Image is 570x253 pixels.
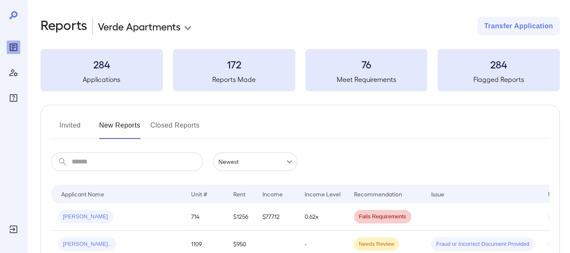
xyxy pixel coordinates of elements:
[151,119,200,139] button: Closed Reports
[173,74,295,84] h5: Reports Made
[7,66,20,79] div: Manage Users
[233,189,247,199] div: Rent
[354,240,400,248] span: Needs Review
[51,119,89,139] button: Invited
[41,17,87,35] h2: Reports
[438,57,560,71] h3: 284
[431,240,535,248] span: Fraud or Incorrect Document Provided
[99,119,140,139] button: New Reports
[431,189,445,199] div: Issue
[305,74,428,84] h5: Meet Requirements
[173,57,295,71] h3: 172
[7,223,20,236] div: Log Out
[298,203,347,231] td: 0.62x
[438,74,560,84] h5: Flagged Reports
[61,189,104,199] div: Applicant Name
[7,91,20,105] div: FAQ
[262,189,283,199] div: Income
[256,203,298,231] td: $777.12
[41,74,163,84] h5: Applications
[41,49,560,91] summary: 284Applications172Reports Made76Meet Requirements284Flagged Reports
[7,41,20,54] div: Reports
[191,189,207,199] div: Unit #
[58,213,113,221] span: [PERSON_NAME]
[548,189,569,199] div: Method
[354,189,402,199] div: Recommendation
[58,240,116,248] span: [PERSON_NAME]..
[305,57,428,71] h3: 76
[41,57,163,71] h3: 284
[227,203,256,231] td: $1256
[184,203,227,231] td: 714
[213,152,297,171] div: Newest
[478,17,560,35] button: Transfer Application
[305,189,340,199] div: Income Level
[354,213,411,221] span: Fails Requirements
[98,19,181,33] p: Verde Apartments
